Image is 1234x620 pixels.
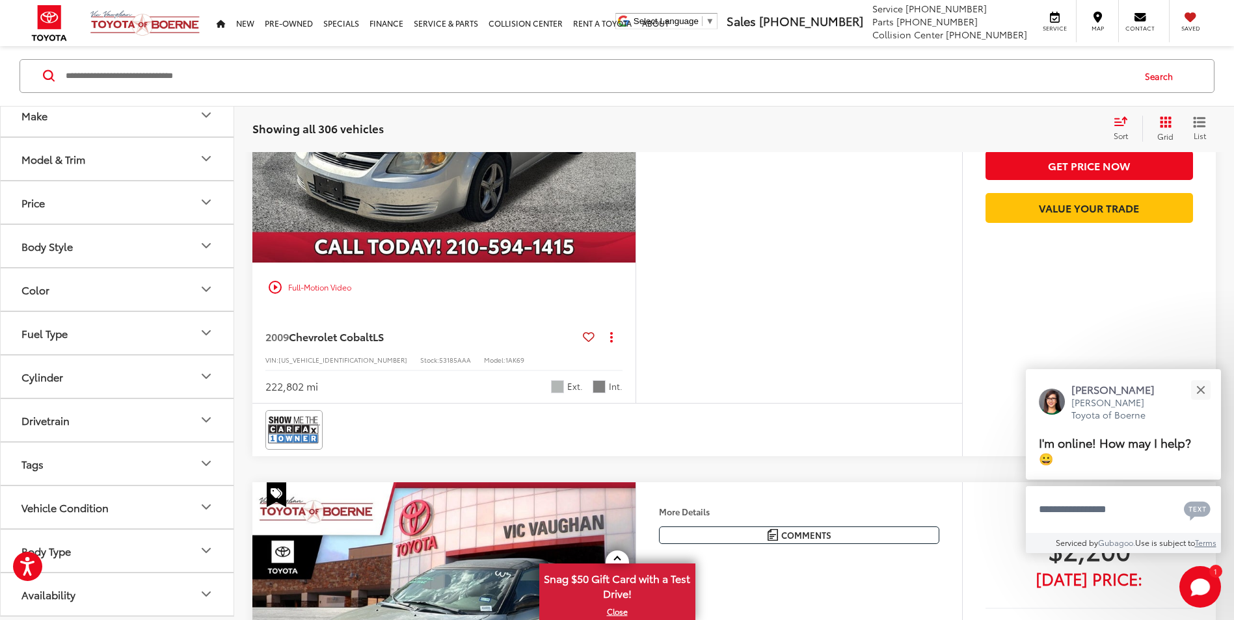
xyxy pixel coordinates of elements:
[872,15,894,28] span: Parts
[1,312,235,354] button: Fuel TypeFuel Type
[896,15,978,28] span: [PHONE_NUMBER]
[198,108,214,123] div: Make
[1026,486,1221,533] textarea: Type your message
[198,456,214,472] div: Tags
[946,28,1027,41] span: [PHONE_NUMBER]
[1176,24,1205,32] span: Saved
[198,151,214,167] div: Model & Trim
[1040,24,1069,32] span: Service
[90,10,200,36] img: Vic Vaughan Toyota of Boerne
[1098,537,1135,548] a: Gubagoo.
[252,120,384,136] span: Showing all 306 vehicles
[1184,500,1211,521] svg: Text
[1,399,235,441] button: DrivetrainDrivetrain
[265,329,578,344] a: 2009Chevrolet CobaltLS
[1142,116,1183,142] button: Grid View
[21,240,73,252] div: Body Style
[1157,131,1174,142] span: Grid
[198,195,214,211] div: Price
[659,507,939,516] h4: More Details
[1,486,235,528] button: Vehicle ConditionVehicle Condition
[1056,537,1098,548] span: Serviced by
[198,500,214,515] div: Vehicle Condition
[768,529,778,540] img: Comments
[484,355,505,365] span: Model:
[1214,568,1217,574] span: 1
[567,380,583,393] span: Ext.
[1071,382,1168,396] p: [PERSON_NAME]
[21,458,44,470] div: Tags
[265,355,278,365] span: VIN:
[21,370,63,383] div: Cylinder
[1,530,235,572] button: Body TypeBody Type
[1,573,235,615] button: AvailabilityAvailability
[21,109,47,122] div: Make
[198,239,214,254] div: Body Style
[1193,130,1206,141] span: List
[1,225,235,267] button: Body StyleBody Style
[198,369,214,385] div: Cylinder
[505,355,524,365] span: 1AK69
[1083,24,1112,32] span: Map
[905,2,987,15] span: [PHONE_NUMBER]
[439,355,471,365] span: 53185AAA
[1,355,235,398] button: CylinderCylinder
[198,587,214,602] div: Availability
[21,196,45,209] div: Price
[634,16,699,26] span: Select Language
[21,545,71,557] div: Body Type
[551,380,564,393] span: Silver Ice Metallic
[609,380,623,393] span: Int.
[593,380,606,393] span: Gray
[659,526,939,544] button: Comments
[986,533,1193,565] span: $2,200
[64,60,1133,92] input: Search by Make, Model, or Keyword
[1,268,235,311] button: ColorColor
[541,565,694,604] span: Snag $50 Gift Card with a Test Drive!
[21,327,68,339] div: Fuel Type
[1179,566,1221,608] svg: Start Chat
[278,355,407,365] span: [US_VEHICLE_IDENTIFICATION_NUMBER]
[289,329,373,344] span: Chevrolet Cobalt
[265,379,318,394] div: 222,802 mi
[1183,116,1216,142] button: List View
[1133,60,1192,92] button: Search
[198,543,214,559] div: Body Type
[21,501,109,513] div: Vehicle Condition
[1125,24,1155,32] span: Contact
[21,153,85,165] div: Model & Trim
[986,151,1193,180] button: Get Price Now
[600,325,623,348] button: Actions
[373,329,384,344] span: LS
[1,181,235,224] button: PricePrice
[986,193,1193,222] a: Value Your Trade
[21,283,49,296] div: Color
[1107,116,1142,142] button: Select sort value
[198,282,214,298] div: Color
[706,16,714,26] span: ▼
[1,443,235,485] button: TagsTags
[1195,537,1216,548] a: Terms
[1039,433,1191,467] span: I'm online! How may I help? 😀
[1187,376,1214,404] button: Close
[267,482,286,507] span: Special
[872,2,903,15] span: Service
[420,355,439,365] span: Stock:
[1180,495,1214,524] button: Chat with SMS
[727,12,756,29] span: Sales
[1135,537,1195,548] span: Use is subject to
[198,326,214,341] div: Fuel Type
[268,413,320,447] img: CarFax One Owner
[1114,130,1128,141] span: Sort
[1,94,235,136] button: MakeMake
[1179,566,1221,608] button: Toggle Chat Window
[781,529,831,541] span: Comments
[986,572,1193,585] span: [DATE] Price:
[265,329,289,344] span: 2009
[21,414,70,426] div: Drivetrain
[759,12,863,29] span: [PHONE_NUMBER]
[21,588,75,601] div: Availability
[872,28,943,41] span: Collision Center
